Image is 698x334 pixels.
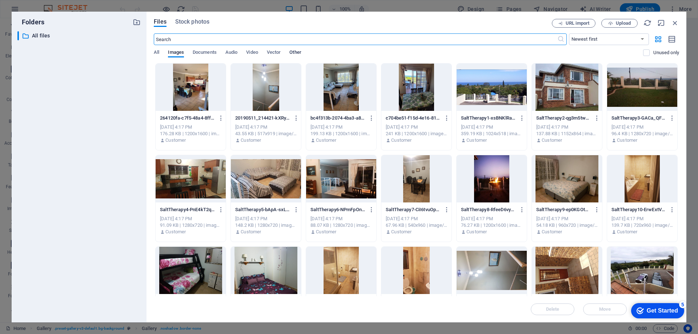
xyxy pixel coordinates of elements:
div: [DATE] 4:17 PM [235,216,297,222]
div: 241 KB | 1200x1600 | image/jpeg [386,130,447,137]
div: 5 [52,1,59,9]
button: URL import [552,19,595,28]
span: Other [289,48,301,58]
span: Files [154,17,167,26]
p: Customer [165,137,186,144]
p: 264120fa-c7f5-48a4-8ff7-58bc68f2a3da-AuSqDiJdikQ4dXwD3azusQ.jfif [160,115,214,121]
div: [DATE] 4:17 PM [386,124,447,130]
div: [DATE] 4:17 PM [310,216,372,222]
p: Customer [466,229,487,235]
div: 139.7 KB | 720x960 | image/jpeg [611,222,673,229]
p: SaltTherapy1-xsBNKlRaxanfuk0oJrrQWw.jpg [461,115,516,121]
p: SaltTherapy9-ep0KGOtOrN6PR0-DSBU8Uw.jpg [536,206,591,213]
button: Upload [601,19,638,28]
p: All files [32,32,127,40]
div: [DATE] 4:17 PM [310,124,372,130]
p: SaltTherapy6-NPmFpOnabXTQFUqhSb2peg.jpg [310,206,365,213]
p: Customer [241,229,261,235]
p: c704be51-f15d-4e16-8112-478d49413f8d--AS519DAkJe9f4LYWfu97g.jfif [386,115,440,121]
div: 76.27 KB | 1200x1600 | image/jpeg [461,222,522,229]
p: Customer [391,137,412,144]
p: Displays only files that are not in use on the website. Files added during this session can still... [653,49,679,56]
div: Get Started 5 items remaining, 0% complete [4,4,57,19]
div: [DATE] 4:17 PM [461,124,522,130]
div: 359.19 KB | 1024x518 | image/jpeg [461,130,522,137]
i: Reload [643,19,651,27]
div: 96.4 KB | 1280x720 | image/jpeg [611,130,673,137]
p: bc4f313b-2074-4ba3-a8dc-602fcce90bda-h1nc7QkU4jvoRW-_VQSVuw.jfif [310,115,365,121]
div: [DATE] 4:17 PM [461,216,522,222]
span: Vector [267,48,281,58]
div: Get Started [20,8,51,15]
p: Folders [17,17,44,27]
span: Images [168,48,184,58]
span: All [154,48,159,58]
div: 88.07 KB | 1280x720 | image/jpeg [310,222,372,229]
p: SaltTherapy8-RfeeD6vyOaJgkwaRA6Ge_g.jpg [461,206,516,213]
div: [DATE] 4:17 PM [611,124,673,130]
div: 137.88 KB | 1152x864 | image/jpeg [536,130,598,137]
p: SaltTherapy3-GACa_QFtMkUs6sZB7DgIaQ.jpg [611,115,666,121]
p: Customer [617,137,637,144]
span: Video [246,48,258,58]
div: [DATE] 4:17 PM [536,216,598,222]
div: 67.96 KB | 540x960 | image/jpeg [386,222,447,229]
p: Customer [542,137,562,144]
span: URL import [566,21,589,25]
p: SaltTherapy10-ErwExtVsVaBKtMn1eTgAOQ.jpg [611,206,666,213]
div: [DATE] 4:17 PM [235,124,297,130]
p: SaltTherapy4-PnE4kT2qI0oT45Bfj1rQfA.jpg [160,206,214,213]
p: SaltTherapy7-CiI6tvuOpmxg4NgKEicbIw.jpg [386,206,440,213]
span: Documents [193,48,217,58]
p: Customer [466,137,487,144]
p: SaltTherapy5-bApA-sxLGIh0eV9TLlwh-w.jpg [235,206,290,213]
div: 148.2 KB | 1280x720 | image/jpeg [235,222,297,229]
div: ​ [17,31,19,40]
div: [DATE] 4:17 PM [611,216,673,222]
span: Stock photos [175,17,209,26]
span: Upload [616,21,631,25]
div: 54.18 KB | 960x720 | image/jpeg [536,222,598,229]
p: Customer [241,137,261,144]
p: Customer [542,229,562,235]
div: [DATE] 4:17 PM [160,124,221,130]
div: 199.13 KB | 1200x1600 | image/jpeg [310,130,372,137]
p: Customer [391,229,412,235]
div: [DATE] 4:17 PM [386,216,447,222]
p: Customer [165,229,186,235]
input: Search [154,33,557,45]
i: Create new folder [133,18,141,26]
p: Customer [316,229,336,235]
i: Minimize [657,19,665,27]
p: SaltTherapy2-qg3m5twh5w0-DEbyIIyF9w.jpg [536,115,591,121]
div: 176.28 KB | 1200x1600 | image/jpeg [160,130,221,137]
p: Customer [316,137,336,144]
p: Customer [617,229,637,235]
div: 91.09 KB | 1280x720 | image/jpeg [160,222,221,229]
p: 20190511_214421-kXRyS7DnAGM3W6pkURkcbw.jpg [235,115,290,121]
div: 43.55 KB | 517x919 | image/jpeg [235,130,297,137]
span: Audio [225,48,237,58]
i: Close [671,19,679,27]
div: [DATE] 4:17 PM [536,124,598,130]
div: [DATE] 4:17 PM [160,216,221,222]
